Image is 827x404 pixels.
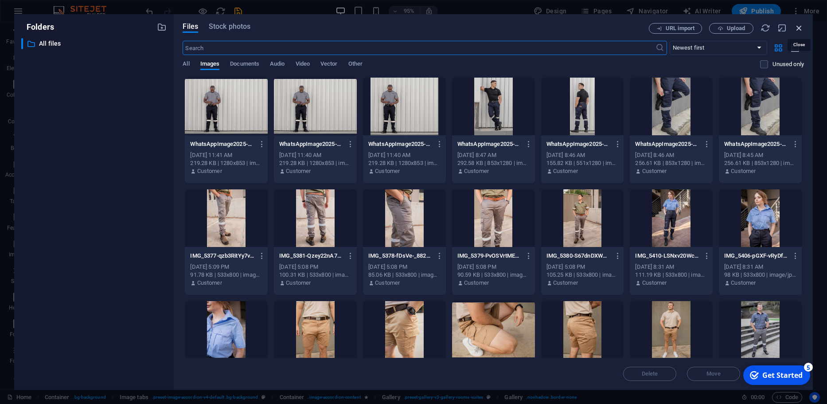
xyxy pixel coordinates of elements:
p: IMG_5378-fDsVe-_882m9rMHrqlzglA.jpeg [368,252,432,260]
div: [DATE] 8:47 AM [457,151,530,159]
p: All files [39,39,151,49]
span: Other [348,59,363,71]
span: Files [183,21,198,32]
div: 256.61 KB | 853x1280 | image/jpeg [724,159,796,167]
p: Customer [553,167,578,175]
div: [DATE] 5:08 PM [368,263,441,271]
div: [DATE] 8:46 AM [635,151,707,159]
i: Reload [761,23,770,33]
div: [DATE] 8:31 AM [635,263,707,271]
p: IMG_5406-pGXF-vRyDfBrEHo7LcVY8w.jpeg [724,252,788,260]
div: 90.59 KB | 533x800 | image/jpeg [457,271,530,279]
span: Video [296,59,310,71]
div: 219.28 KB | 1280x853 | image/jpeg [190,159,262,167]
p: IMG_5377-qzb3RitYy7vUp1YNxjIQLw.jpeg [190,252,254,260]
p: Customer [464,279,489,287]
div: 219.28 KB | 1280x853 | image/jpeg [368,159,441,167]
span: Upload [727,26,745,31]
div: [DATE] 5:08 PM [279,263,351,271]
span: Vector [320,59,338,71]
div: [DATE] 11:40 AM [279,151,351,159]
div: 5 [66,1,74,10]
p: Displays only files that are not in use on the website. Files added during this session can still... [772,60,804,68]
div: [DATE] 11:41 AM [190,151,262,159]
span: All [183,59,189,71]
div: [DATE] 8:46 AM [546,151,619,159]
button: Upload [709,23,753,34]
div: [DATE] 5:09 PM [190,263,262,271]
p: WhatsAppImage2025-09-05at08.43.02_e11d9934-12vsVDfv2kfUFzU-WwNpkg.jpg [546,140,610,148]
div: 105.25 KB | 533x800 | image/jpeg [546,271,619,279]
div: 292.58 KB | 853x1280 | image/jpeg [457,159,530,167]
p: Customer [553,279,578,287]
span: Audio [270,59,285,71]
p: Customer [286,167,311,175]
p: Customer [197,279,222,287]
div: 100.31 KB | 533x800 | image/jpeg [279,271,351,279]
div: 256.61 KB | 853x1280 | image/jpeg [635,159,707,167]
p: Customer [197,167,222,175]
p: WhatsAppImage2025-09-05at08.41.30_d44247dd-cs-ZoL6CjOuPZmTyqA8F_w.jpg [635,140,699,148]
p: Customer [375,279,400,287]
p: Customer [642,167,667,175]
p: WhatsAppImage2025-09-05at08.43.02_6eb47074-GofSb-BbxjZbKPu6BXOPMg.jpg [457,140,521,148]
div: 111.19 KB | 533x800 | image/jpeg [635,271,707,279]
button: URL import [649,23,702,34]
span: Stock photos [209,21,250,32]
p: Customer [642,279,667,287]
p: WhatsAppImage2025-09-05at09.49.44_45c34405--s9snEjxG-009ThdnnPlLA.jpg [190,140,254,148]
p: WhatsAppImage2025-09-05at08.41.30_d44247dd-BU5f7HXZYCPLMpEF9xCwlg.jpg [724,140,788,148]
div: [DATE] 5:08 PM [457,263,530,271]
input: Search [183,41,655,55]
p: Folders [21,21,54,33]
div: 85.06 KB | 533x800 | image/jpeg [368,271,441,279]
div: ​ [21,38,23,49]
div: 155.82 KB | 551x1280 | image/jpeg [546,159,619,167]
p: IMG_5380-S67dnDXWGIlkbf0vbkscAQ.jpeg [546,252,610,260]
p: Customer [464,167,489,175]
span: URL import [666,26,694,31]
div: [DATE] 8:45 AM [724,151,796,159]
p: WhatsAppImage2025-09-05at09.49.44_45c34405-g878qxloeJ_gzltYHDjpLA.jpg [279,140,343,148]
i: Create new folder [157,22,167,32]
p: Customer [375,167,400,175]
p: WhatsAppImage2025-09-05at09.49.44_45c34405-71FlYl4kOhOl_OPo5_54qw.jpg [368,140,432,148]
span: Documents [230,59,259,71]
p: IMG_5410-LSNxv20Wcv4XnVHC0QeDjg.jpeg [635,252,699,260]
div: [DATE] 5:08 PM [546,263,619,271]
p: IMG_5379-PvOSVrtME4aSC0ihWsqkpA.jpeg [457,252,521,260]
div: 98 KB | 533x800 | image/jpeg [724,271,796,279]
p: Customer [731,167,756,175]
i: Minimize [777,23,787,33]
div: [DATE] 8:31 AM [724,263,796,271]
div: [DATE] 11:40 AM [368,151,441,159]
div: 219.28 KB | 1280x853 | image/jpeg [279,159,351,167]
div: 91.78 KB | 533x800 | image/jpeg [190,271,262,279]
p: Customer [731,279,756,287]
p: Customer [286,279,311,287]
span: Images [200,59,220,71]
p: IMG_5381-Qzey22nA7MeCy2aQbngBvw.jpeg [279,252,343,260]
div: Get Started 5 items remaining, 0% complete [5,4,72,23]
div: Get Started [24,8,64,18]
